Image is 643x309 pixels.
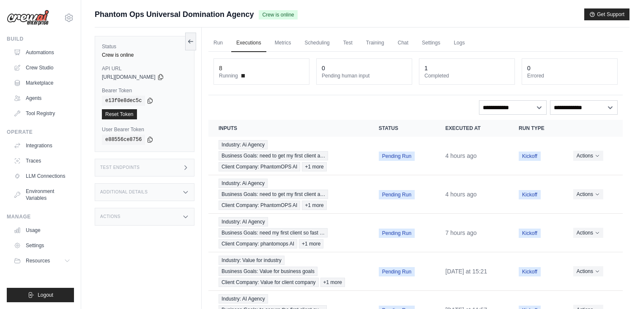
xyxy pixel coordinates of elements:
span: +1 more [302,201,326,210]
label: User Bearer Token [102,126,187,133]
time: August 26, 2025 at 15:21 IST [446,268,487,275]
a: Tool Registry [10,107,74,120]
span: Client Company: PhantomOPS AI [219,201,300,210]
span: [URL][DOMAIN_NAME] [102,74,156,80]
time: August 28, 2025 at 15:26 IST [446,191,477,198]
span: +1 more [299,239,323,248]
a: Settings [10,239,74,252]
th: Executed at [435,120,509,137]
span: Pending Run [379,152,415,161]
div: Manage [7,213,74,220]
a: View execution details for Industry [219,256,358,287]
span: Crew is online [259,10,297,19]
a: Test [338,34,358,52]
h3: Actions [100,214,120,219]
time: August 28, 2025 at 12:53 IST [446,229,477,236]
span: Client Company: Value for client company [219,278,319,287]
div: 1 [424,64,428,72]
label: Status [102,43,187,50]
div: 0 [322,64,325,72]
a: View execution details for Industry [219,140,358,171]
span: Pending Run [379,267,415,276]
label: API URL [102,65,187,72]
h3: Test Endpoints [100,165,140,170]
div: 0 [527,64,531,72]
button: Actions for execution [573,151,603,161]
a: Chat [393,34,413,52]
span: Kickoff [519,267,541,276]
span: Pending Run [379,190,415,199]
span: Business Goals: need my first client so fast … [219,228,328,237]
span: Industry: Value for industry [219,256,285,265]
dt: Pending human input [322,72,407,79]
button: Get Support [584,8,629,20]
a: LLM Connections [10,169,74,183]
th: Run Type [509,120,563,137]
span: Business Goals: Value for business goals [219,267,317,276]
a: Run [208,34,228,52]
a: Logs [449,34,470,52]
a: Metrics [270,34,296,52]
dt: Completed [424,72,509,79]
a: Crew Studio [10,61,74,74]
span: Pending Run [379,229,415,238]
div: 8 [219,64,222,72]
a: Reset Token [102,109,137,119]
span: Logout [38,292,53,298]
span: Industry: AI Agency [219,217,268,226]
a: Executions [231,34,266,52]
div: Operate [7,129,74,135]
span: Running [219,72,238,79]
button: Actions for execution [573,266,603,276]
th: Inputs [208,120,369,137]
button: Actions for execution [573,228,603,238]
th: Status [369,120,435,137]
img: Logo [7,10,49,26]
a: Usage [10,223,74,237]
span: Kickoff [519,229,541,238]
dt: Errored [527,72,612,79]
span: Industry: AI Agency [219,294,268,303]
span: Resources [26,257,50,264]
a: View execution details for Industry [219,179,358,210]
code: e13f0e8dec5c [102,96,145,106]
span: Client Company: PhantomOPS AI [219,162,300,171]
span: Business Goals: need to get my first client a… [219,151,328,160]
code: e88556ce8756 [102,135,145,145]
span: Business Goals: need to get my first client a… [219,190,328,199]
a: Settings [417,34,445,52]
span: Industry: Ai Agency [219,140,268,149]
a: Automations [10,46,74,59]
span: Kickoff [519,152,541,161]
a: Training [361,34,389,52]
button: Actions for execution [573,189,603,199]
a: View execution details for Industry [219,217,358,248]
a: Marketplace [10,76,74,90]
a: Environment Variables [10,185,74,205]
span: +1 more [302,162,326,171]
time: August 28, 2025 at 15:26 IST [446,152,477,159]
span: Industry: Ai Agency [219,179,268,188]
button: Resources [10,254,74,268]
label: Bearer Token [102,87,187,94]
a: Traces [10,154,74,168]
span: Kickoff [519,190,541,199]
button: Logout [7,288,74,302]
div: Crew is online [102,52,187,58]
a: Agents [10,91,74,105]
a: Integrations [10,139,74,152]
a: Scheduling [299,34,334,52]
span: Phantom Ops Universal Domination Agency [95,8,254,20]
span: +1 more [320,278,345,287]
h3: Additional Details [100,190,148,195]
span: Client Company: phantomops AI [219,239,297,248]
div: Build [7,36,74,42]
